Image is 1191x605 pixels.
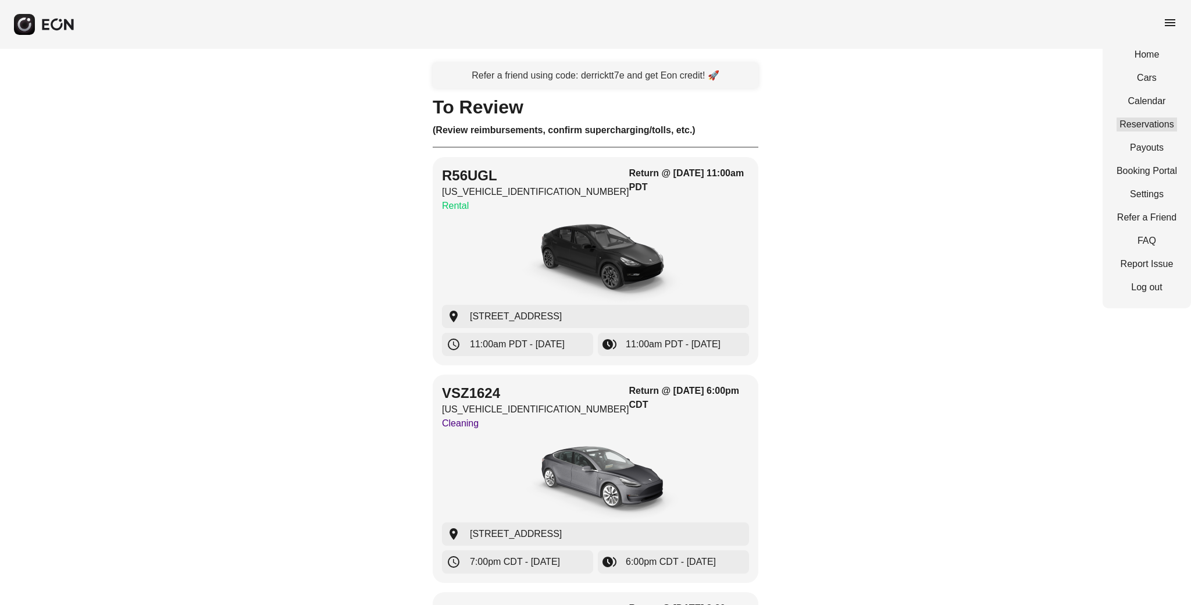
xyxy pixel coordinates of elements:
[447,337,461,351] span: schedule
[1117,280,1177,294] a: Log out
[470,309,562,323] span: [STREET_ADDRESS]
[442,417,629,430] p: Cleaning
[442,185,629,199] p: [US_VEHICLE_IDENTIFICATION_NUMBER]
[1117,94,1177,108] a: Calendar
[470,337,565,351] span: 11:00am PDT - [DATE]
[626,337,721,351] span: 11:00am PDT - [DATE]
[442,199,629,213] p: Rental
[602,337,616,351] span: browse_gallery
[433,375,758,583] button: VSZ1624[US_VEHICLE_IDENTIFICATION_NUMBER]CleaningReturn @ [DATE] 6:00pm CDTcar[STREET_ADDRESS]7:0...
[508,435,683,522] img: car
[1117,187,1177,201] a: Settings
[1117,118,1177,131] a: Reservations
[1117,257,1177,271] a: Report Issue
[1163,16,1177,30] span: menu
[442,166,629,185] h2: R56UGL
[447,527,461,541] span: location_on
[1117,48,1177,62] a: Home
[602,555,616,569] span: browse_gallery
[470,527,562,541] span: [STREET_ADDRESS]
[1117,234,1177,248] a: FAQ
[629,166,749,194] h3: Return @ [DATE] 11:00am PDT
[1117,164,1177,178] a: Booking Portal
[508,218,683,305] img: car
[447,555,461,569] span: schedule
[470,555,560,569] span: 7:00pm CDT - [DATE]
[626,555,716,569] span: 6:00pm CDT - [DATE]
[433,63,758,88] a: Refer a friend using code: derricktt7e and get Eon credit! 🚀
[1117,71,1177,85] a: Cars
[1117,141,1177,155] a: Payouts
[433,157,758,365] button: R56UGL[US_VEHICLE_IDENTIFICATION_NUMBER]RentalReturn @ [DATE] 11:00am PDTcar[STREET_ADDRESS]11:00...
[442,384,629,403] h2: VSZ1624
[629,384,749,412] h3: Return @ [DATE] 6:00pm CDT
[1117,211,1177,225] a: Refer a Friend
[433,100,758,114] h1: To Review
[442,403,629,417] p: [US_VEHICLE_IDENTIFICATION_NUMBER]
[433,123,758,137] h3: (Review reimbursements, confirm supercharging/tolls, etc.)
[447,309,461,323] span: location_on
